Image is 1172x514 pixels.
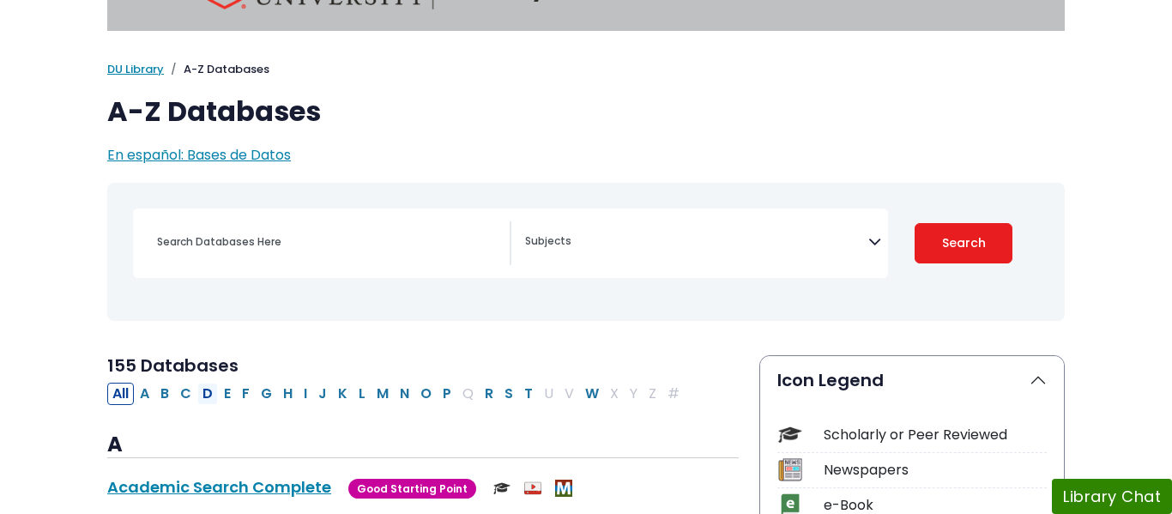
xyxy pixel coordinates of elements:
[438,383,456,405] button: Filter Results P
[107,476,331,498] a: Academic Search Complete
[135,383,154,405] button: Filter Results A
[778,423,801,446] img: Icon Scholarly or Peer Reviewed
[278,383,298,405] button: Filter Results H
[237,383,255,405] button: Filter Results F
[155,383,174,405] button: Filter Results B
[348,479,476,499] span: Good Starting Point
[107,95,1065,128] h1: A-Z Databases
[480,383,498,405] button: Filter Results R
[299,383,312,405] button: Filter Results I
[1052,479,1172,514] button: Library Chat
[175,383,196,405] button: Filter Results C
[525,236,868,250] textarea: Search
[107,354,239,378] span: 155 Databases
[197,383,218,405] button: Filter Results D
[524,480,541,497] img: Audio & Video
[107,432,739,458] h3: A
[313,383,332,405] button: Filter Results J
[164,61,269,78] li: A-Z Databases
[415,383,437,405] button: Filter Results O
[915,223,1012,263] button: Submit for Search Results
[107,61,164,77] a: DU Library
[219,383,236,405] button: Filter Results E
[824,425,1047,445] div: Scholarly or Peer Reviewed
[519,383,538,405] button: Filter Results T
[333,383,353,405] button: Filter Results K
[147,229,510,254] input: Search database by title or keyword
[372,383,394,405] button: Filter Results M
[107,383,134,405] button: All
[395,383,414,405] button: Filter Results N
[107,145,291,165] a: En español: Bases de Datos
[555,480,572,497] img: MeL (Michigan electronic Library)
[778,458,801,481] img: Icon Newspapers
[824,460,1047,481] div: Newspapers
[256,383,277,405] button: Filter Results G
[493,480,510,497] img: Scholarly or Peer Reviewed
[107,61,1065,78] nav: breadcrumb
[499,383,518,405] button: Filter Results S
[353,383,371,405] button: Filter Results L
[107,183,1065,321] nav: Search filters
[107,383,686,402] div: Alpha-list to filter by first letter of database name
[760,356,1064,404] button: Icon Legend
[580,383,604,405] button: Filter Results W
